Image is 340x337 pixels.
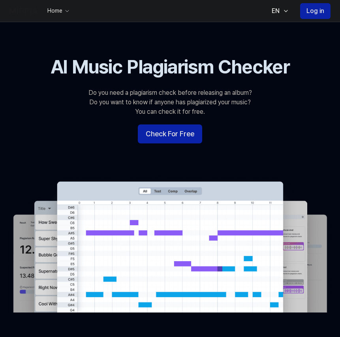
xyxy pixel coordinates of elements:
button: Check For Free [138,124,202,143]
h1: AI Music Plagiarism Checker [51,54,289,80]
div: Do you need a plagiarism check before releasing an album? Do you want to know if anyone has plagi... [88,88,252,117]
button: EN [264,3,294,19]
button: Log in [300,3,331,19]
img: logo [9,8,38,14]
div: Home [46,7,64,15]
button: Home [46,7,70,15]
div: EN [270,6,281,16]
